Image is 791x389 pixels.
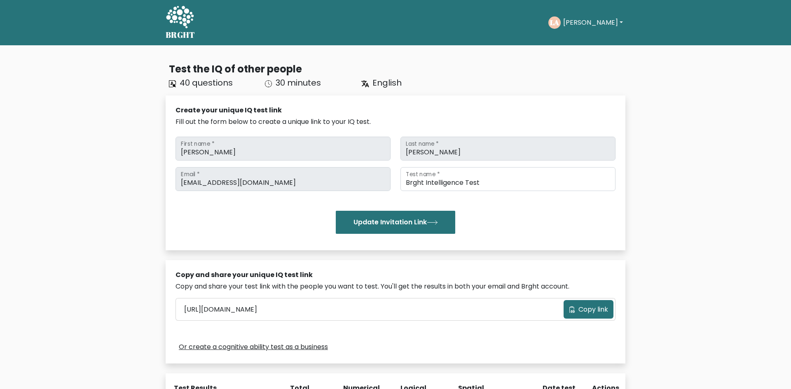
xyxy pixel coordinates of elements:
input: Test name [400,167,615,191]
button: [PERSON_NAME] [561,17,625,28]
a: BRGHT [166,3,195,42]
span: 40 questions [180,77,233,89]
input: First name [176,137,391,161]
div: Copy and share your unique IQ test link [176,270,615,280]
button: Copy link [564,300,613,319]
a: Or create a cognitive ability test as a business [179,342,328,352]
button: Update Invitation Link [336,211,455,234]
div: Create your unique IQ test link [176,105,615,115]
input: Email [176,167,391,191]
text: LA [550,18,559,27]
div: Fill out the form below to create a unique link to your IQ test. [176,117,615,127]
span: 30 minutes [276,77,321,89]
span: English [372,77,402,89]
input: Last name [400,137,615,161]
h5: BRGHT [166,30,195,40]
span: Copy link [578,305,608,314]
div: Copy and share your test link with the people you want to test. You'll get the results in both yo... [176,282,615,291]
div: Test the IQ of other people [169,62,625,77]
